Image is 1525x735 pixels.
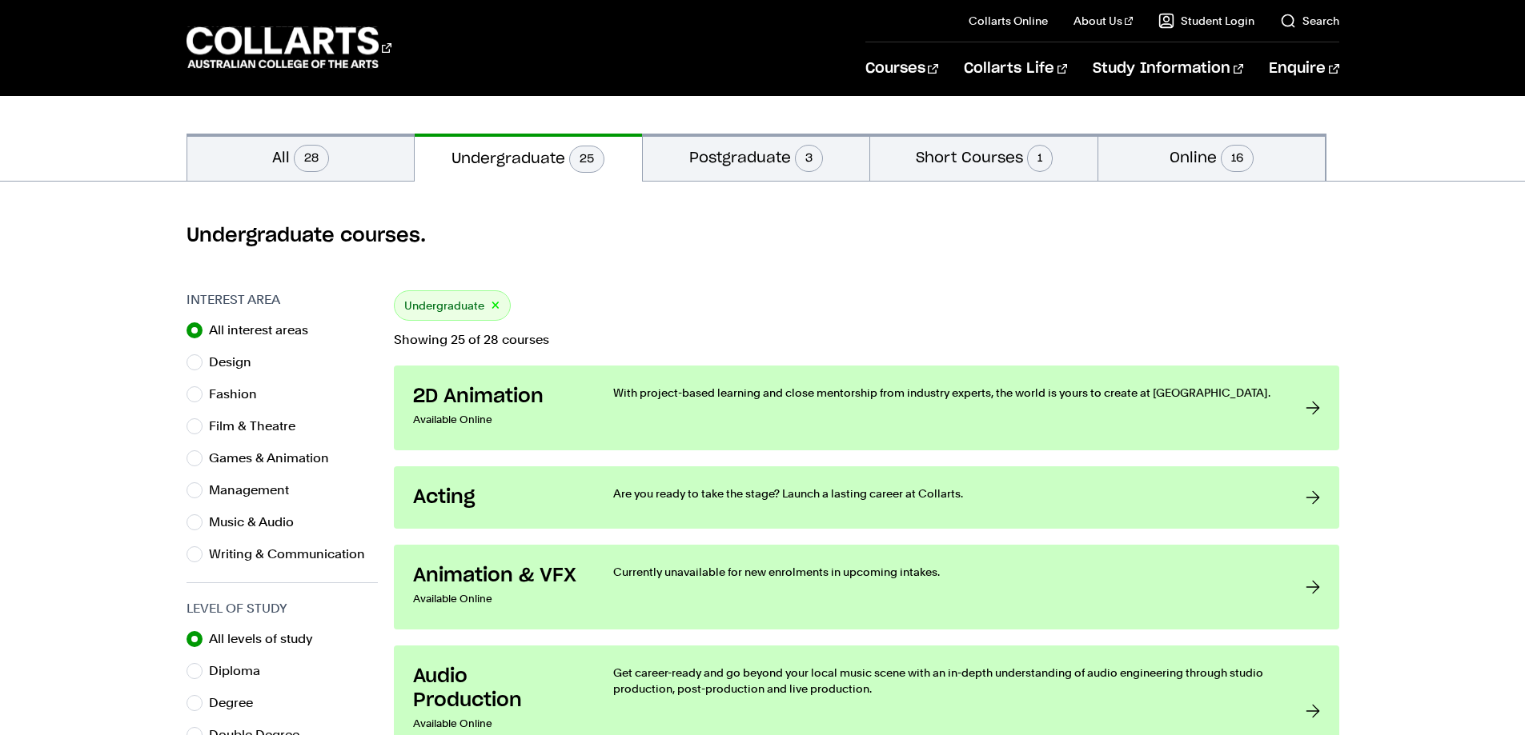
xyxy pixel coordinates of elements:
[415,134,642,182] button: Undergraduate25
[1280,13,1339,29] a: Search
[294,145,329,172] span: 28
[209,351,264,373] label: Design
[394,366,1339,450] a: 2D Animation Available Online With project-based learning and close mentorship from industry expe...
[613,564,1274,580] p: Currently unavailable for new enrolments in upcoming intakes.
[209,692,266,714] label: Degree
[209,660,273,682] label: Diploma
[1269,42,1338,95] a: Enquire
[394,334,1339,346] p: Showing 25 of 28 courses
[969,13,1048,29] a: Collarts Online
[209,415,308,437] label: Film & Theatre
[1074,13,1133,29] a: About Us
[413,385,581,409] h3: 2D Animation
[964,42,1067,95] a: Collarts Life
[209,543,378,565] label: Writing & Communication
[613,485,1274,501] p: Are you ready to take the stage? Launch a lasting career at Collarts.
[209,479,302,501] label: Management
[209,628,326,650] label: All levels of study
[209,447,342,469] label: Games & Animation
[413,409,581,431] p: Available Online
[870,134,1098,181] button: Short Courses1
[209,511,307,533] label: Music & Audio
[1093,42,1243,95] a: Study Information
[795,145,823,172] span: 3
[394,545,1339,629] a: Animation & VFX Available Online Currently unavailable for new enrolments in upcoming intakes.
[491,297,500,315] button: ×
[613,665,1274,697] p: Get career-ready and go beyond your local music scene with an in-depth understanding of audio eng...
[413,588,581,610] p: Available Online
[643,134,870,181] button: Postgraduate3
[187,25,391,70] div: Go to homepage
[569,146,604,173] span: 25
[865,42,938,95] a: Courses
[187,290,378,310] h3: Interest Area
[187,599,378,618] h3: Level of Study
[209,319,321,342] label: All interest areas
[187,134,415,181] button: All28
[394,466,1339,529] a: Acting Are you ready to take the stage? Launch a lasting career at Collarts.
[413,564,581,588] h3: Animation & VFX
[1027,145,1053,172] span: 1
[209,383,270,405] label: Fashion
[413,713,581,735] p: Available Online
[1221,145,1254,172] span: 16
[413,485,581,509] h3: Acting
[1158,13,1254,29] a: Student Login
[394,290,511,321] div: Undergraduate
[613,385,1274,401] p: With project-based learning and close mentorship from industry experts, the world is yours to cre...
[1098,134,1326,181] button: Online16
[413,665,581,713] h3: Audio Production
[187,223,1339,249] h2: Undergraduate courses.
